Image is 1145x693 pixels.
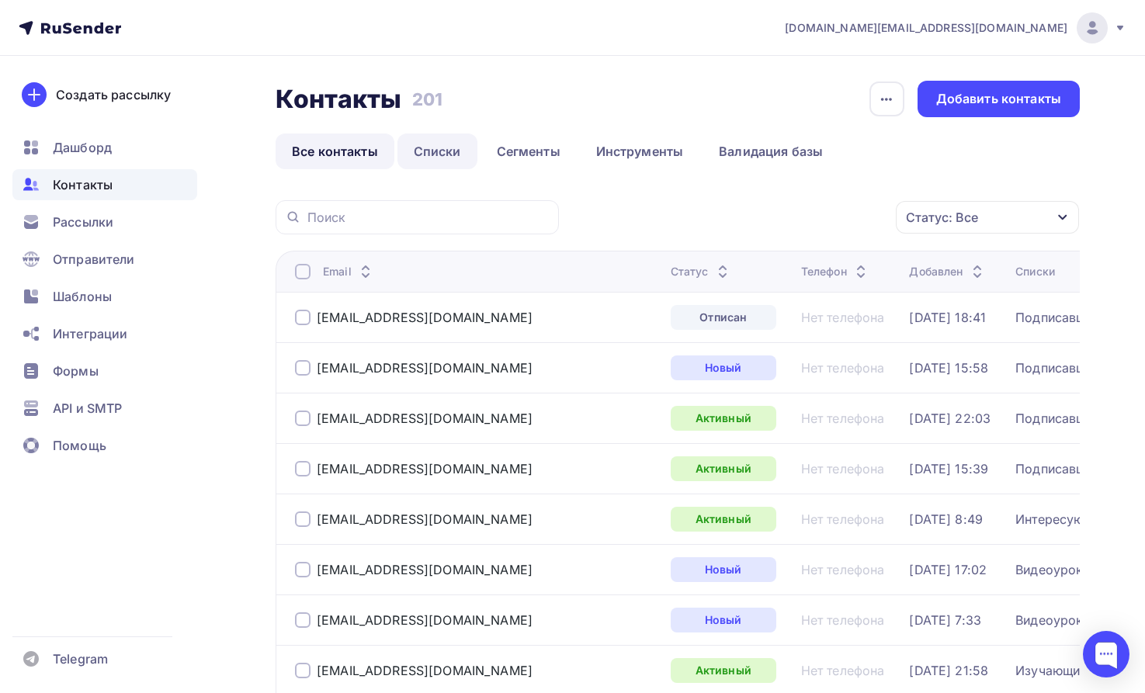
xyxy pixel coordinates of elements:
div: Email [323,264,375,279]
span: Отправители [53,250,135,269]
a: Отправители [12,244,197,275]
a: [DATE] 18:41 [909,310,986,325]
a: [DATE] 15:39 [909,461,988,476]
a: Нет телефона [801,461,885,476]
span: Интеграции [53,324,127,343]
a: Шаблоны [12,281,197,312]
a: [DATE] 15:58 [909,360,988,376]
a: [DATE] 21:58 [909,663,988,678]
a: [EMAIL_ADDRESS][DOMAIN_NAME] [317,310,533,325]
div: Создать рассылку [56,85,171,104]
a: [DOMAIN_NAME][EMAIL_ADDRESS][DOMAIN_NAME] [785,12,1126,43]
a: Сегменты [481,133,577,169]
a: [EMAIL_ADDRESS][DOMAIN_NAME] [317,511,533,527]
span: [DOMAIN_NAME][EMAIL_ADDRESS][DOMAIN_NAME] [785,20,1067,36]
div: Добавить контакты [936,90,1061,108]
a: Нет телефона [801,310,885,325]
span: Шаблоны [53,287,112,306]
button: Статус: Все [895,200,1080,234]
span: Дашборд [53,138,112,157]
div: Телефон [801,264,870,279]
a: Активный [671,507,776,532]
a: Новый [671,608,776,632]
a: Нет телефона [801,562,885,577]
span: Помощь [53,436,106,455]
span: Telegram [53,650,108,668]
div: Статус: Все [906,208,978,227]
a: Нет телефона [801,663,885,678]
a: Нет телефона [801,612,885,628]
a: [EMAIL_ADDRESS][DOMAIN_NAME] [317,612,533,628]
a: Активный [671,658,776,683]
a: [DATE] 7:33 [909,612,981,628]
a: Списки [397,133,477,169]
div: Статус [671,264,732,279]
a: [DATE] 8:49 [909,511,983,527]
span: Формы [53,362,99,380]
a: Дашборд [12,132,197,163]
a: [DATE] 22:03 [909,411,991,426]
a: [EMAIL_ADDRESS][DOMAIN_NAME] [317,411,533,426]
a: Инструменты [580,133,700,169]
a: Нет телефона [801,511,885,527]
h2: Контакты [276,84,401,115]
div: Списки [1015,264,1055,279]
a: Нет телефона [801,411,885,426]
a: Отписан [671,305,776,330]
a: Активный [671,406,776,431]
span: Контакты [53,175,113,194]
a: [EMAIL_ADDRESS][DOMAIN_NAME] [317,360,533,376]
a: [EMAIL_ADDRESS][DOMAIN_NAME] [317,663,533,678]
a: Валидация базы [703,133,839,169]
input: Поиск [307,209,550,226]
span: Рассылки [53,213,113,231]
a: [DATE] 17:02 [909,562,987,577]
a: Формы [12,355,197,386]
h3: 201 [412,88,442,110]
span: API и SMTP [53,399,122,418]
a: Рассылки [12,206,197,237]
a: Активный [671,456,776,481]
a: Нет телефона [801,360,885,376]
a: Новый [671,355,776,380]
a: Контакты [12,169,197,200]
a: [EMAIL_ADDRESS][DOMAIN_NAME] [317,461,533,476]
div: Добавлен [909,264,986,279]
a: Новый [671,557,776,582]
a: [EMAIL_ADDRESS][DOMAIN_NAME] [317,562,533,577]
a: Все контакты [276,133,394,169]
